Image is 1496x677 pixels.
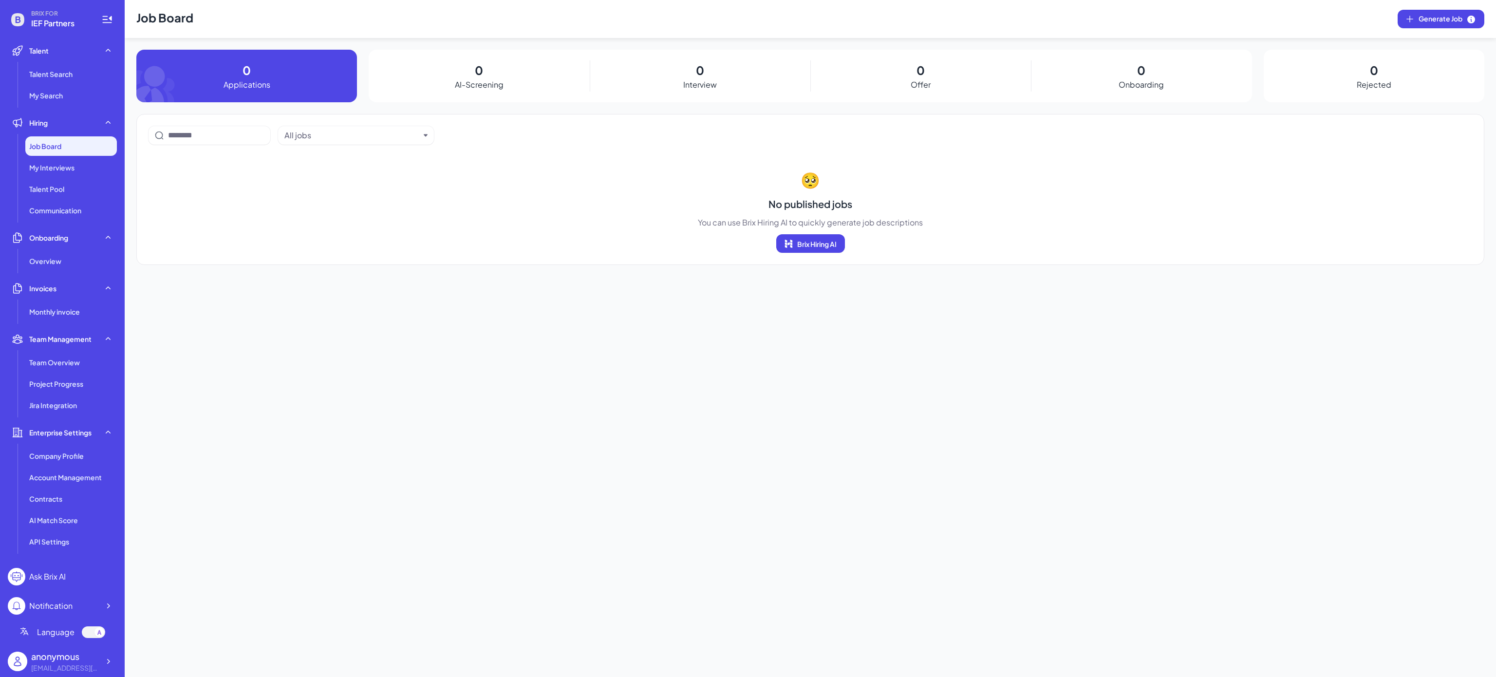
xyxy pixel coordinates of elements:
div: anonymous [31,650,99,663]
span: No published jobs [768,197,852,211]
span: API Settings [29,537,69,546]
span: Overview [29,256,61,266]
span: Brix Hiring AI [797,240,837,248]
span: Onboarding [29,233,68,243]
span: Talent Pool [29,184,64,194]
p: Offer [911,79,931,91]
span: My Search [29,91,63,100]
p: 0 [916,61,925,79]
div: Notification [29,600,73,612]
button: Generate Job [1398,10,1484,28]
p: Onboarding [1119,79,1164,91]
p: Rejected [1357,79,1391,91]
p: 0 [696,61,704,79]
p: 0 [243,61,251,79]
span: Team Management [29,334,92,344]
span: Job Board [29,141,61,151]
span: BRIX FOR [31,10,90,18]
span: Account Management [29,472,102,482]
div: jkang@interlinkdc.com [31,663,99,673]
span: IEF Partners [31,18,90,29]
span: Jira Integration [29,400,77,410]
span: Generate Job [1419,14,1476,24]
span: 🥺 [801,168,820,191]
span: Language [37,626,75,638]
span: Talent Search [29,69,73,79]
span: Company Profile [29,451,84,461]
button: Brix Hiring AI [776,234,845,253]
div: All jobs [284,130,311,141]
p: 0 [1137,61,1145,79]
img: user_logo.png [8,652,27,671]
button: All jobs [284,130,420,141]
span: Contracts [29,494,62,504]
p: Interview [683,79,717,91]
span: Invoices [29,283,56,293]
span: Enterprise Settings [29,428,92,437]
p: Applications [224,79,270,91]
span: AI Match Score [29,515,78,525]
span: Team Overview [29,357,80,367]
p: AI-Screening [455,79,504,91]
span: Monthly invoice [29,307,80,317]
span: Project Progress [29,379,83,389]
div: Ask Brix AI [29,571,66,583]
span: Talent [29,46,49,56]
span: You can use Brix Hiring AI to quickly generate job descriptions [698,217,923,228]
span: My Interviews [29,163,75,172]
p: 0 [475,61,483,79]
span: Hiring [29,118,48,128]
p: 0 [1370,61,1378,79]
span: Communication [29,206,81,215]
